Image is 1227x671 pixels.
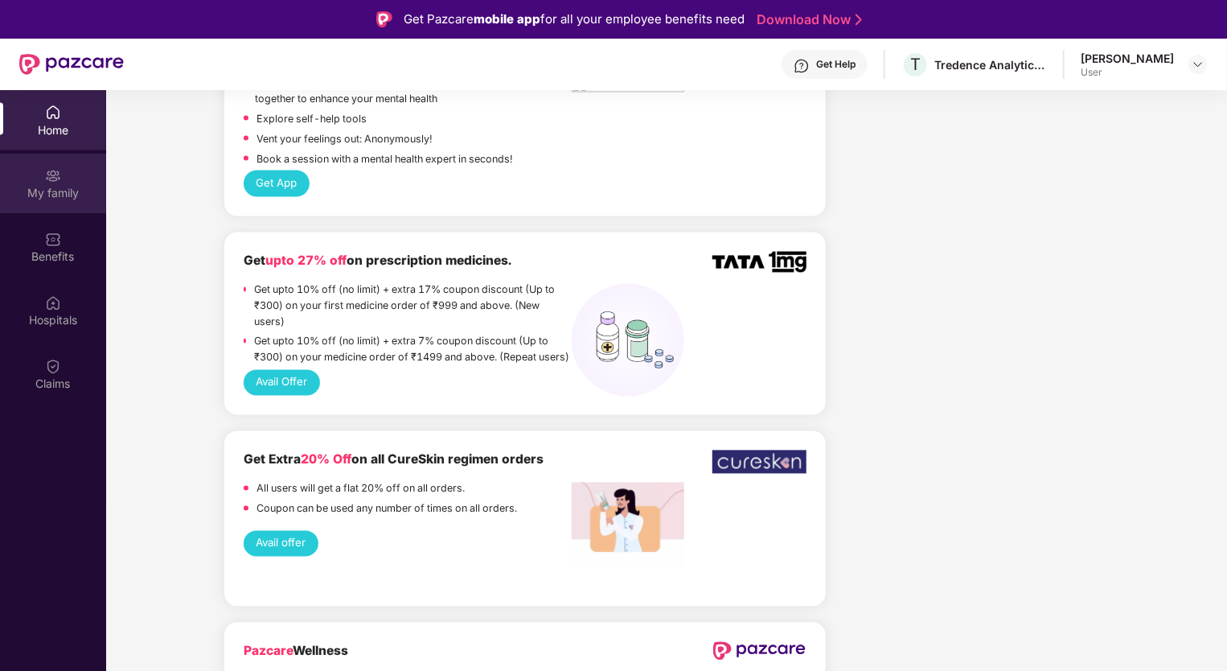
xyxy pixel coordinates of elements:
[1081,51,1174,66] div: [PERSON_NAME]
[404,10,745,29] div: Get Pazcare for all your employee benefits need
[254,334,572,366] p: Get upto 10% off (no limit) + extra 7% coupon discount (Up to ₹300) on your medicine order of ₹14...
[301,452,351,467] span: 20% Off
[376,11,392,27] img: Logo
[244,531,318,557] button: Avail offer
[265,253,347,269] span: upto 27% off
[1192,58,1204,71] img: svg+xml;base64,PHN2ZyBpZD0iRHJvcGRvd24tMzJ4MzIiIHhtbG5zPSJodHRwOi8vd3d3LnczLm9yZy8yMDAwL3N2ZyIgd2...
[712,451,806,474] img: WhatsApp%20Image%202022-12-23%20at%206.17.28%20PM.jpeg
[45,232,61,248] img: svg+xml;base64,PHN2ZyBpZD0iQmVuZWZpdHMiIHhtbG5zPSJodHRwOi8vd3d3LnczLm9yZy8yMDAwL3N2ZyIgd2lkdGg9Ij...
[254,282,572,330] p: Get upto 10% off (no limit) + extra 17% coupon discount (Up to ₹300) on your first medicine order...
[244,644,293,659] span: Pazcare
[19,54,124,75] img: New Pazcare Logo
[757,11,857,28] a: Download Now
[45,105,61,121] img: svg+xml;base64,PHN2ZyBpZD0iSG9tZSIgeG1sbnM9Imh0dHA6Ly93d3cudzMub3JnLzIwMDAvc3ZnIiB3aWR0aD0iMjAiIG...
[712,642,806,661] img: newPazcareLogo.svg
[474,11,540,27] strong: mobile app
[572,483,684,568] img: Screenshot%202022-12-27%20at%203.54.05%20PM.png
[1081,66,1174,79] div: User
[816,58,856,71] div: Get Help
[256,481,465,497] p: All users will get a flat 20% off on all orders.
[244,644,348,659] b: Wellness
[712,252,806,273] img: TATA_1mg_Logo.png
[794,58,810,74] img: svg+xml;base64,PHN2ZyBpZD0iSGVscC0zMngzMiIgeG1sbnM9Imh0dHA6Ly93d3cudzMub3JnLzIwMDAvc3ZnIiB3aWR0aD...
[256,131,433,147] p: Vent your feelings out: Anonymously!
[45,168,61,184] img: svg+xml;base64,PHN2ZyB3aWR0aD0iMjAiIGhlaWdodD0iMjAiIHZpZXdCb3g9IjAgMCAyMCAyMCIgZmlsbD0ibm9uZSIgeG...
[572,284,684,397] img: medicines%20(1).png
[244,452,544,467] b: Get Extra on all CureSkin regimen orders
[244,253,511,269] b: Get on prescription medicines.
[45,295,61,311] img: svg+xml;base64,PHN2ZyBpZD0iSG9zcGl0YWxzIiB4bWxucz0iaHR0cDovL3d3dy53My5vcmcvMjAwMC9zdmciIHdpZHRoPS...
[934,57,1047,72] div: Tredence Analytics Solutions Private Limited
[255,76,572,108] p: Explore the world of digital therapeutics and human intervention together to enhance your mental ...
[910,55,921,74] span: T
[244,171,310,196] button: Get App
[244,370,320,396] button: Avail Offer
[45,359,61,375] img: svg+xml;base64,PHN2ZyBpZD0iQ2xhaW0iIHhtbG5zPSJodHRwOi8vd3d3LnczLm9yZy8yMDAwL3N2ZyIgd2lkdGg9IjIwIi...
[256,501,517,517] p: Coupon can be used any number of times on all orders.
[856,11,862,28] img: Stroke
[256,111,367,127] p: Explore self-help tools
[256,151,513,167] p: Book a session with a mental health expert in seconds!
